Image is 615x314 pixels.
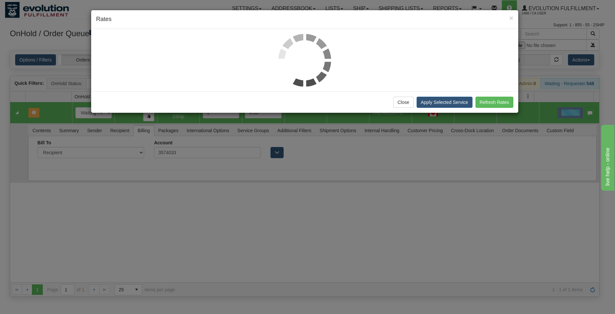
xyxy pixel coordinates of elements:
div: live help - online [5,4,61,12]
button: Apply Selected Service [417,97,473,108]
iframe: chat widget [600,123,614,190]
h4: Rates [96,15,513,24]
button: Close [393,97,414,108]
span: × [509,14,513,22]
button: Close [509,14,513,21]
img: loader.gif [278,34,331,86]
button: Refresh Rates [475,97,513,108]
